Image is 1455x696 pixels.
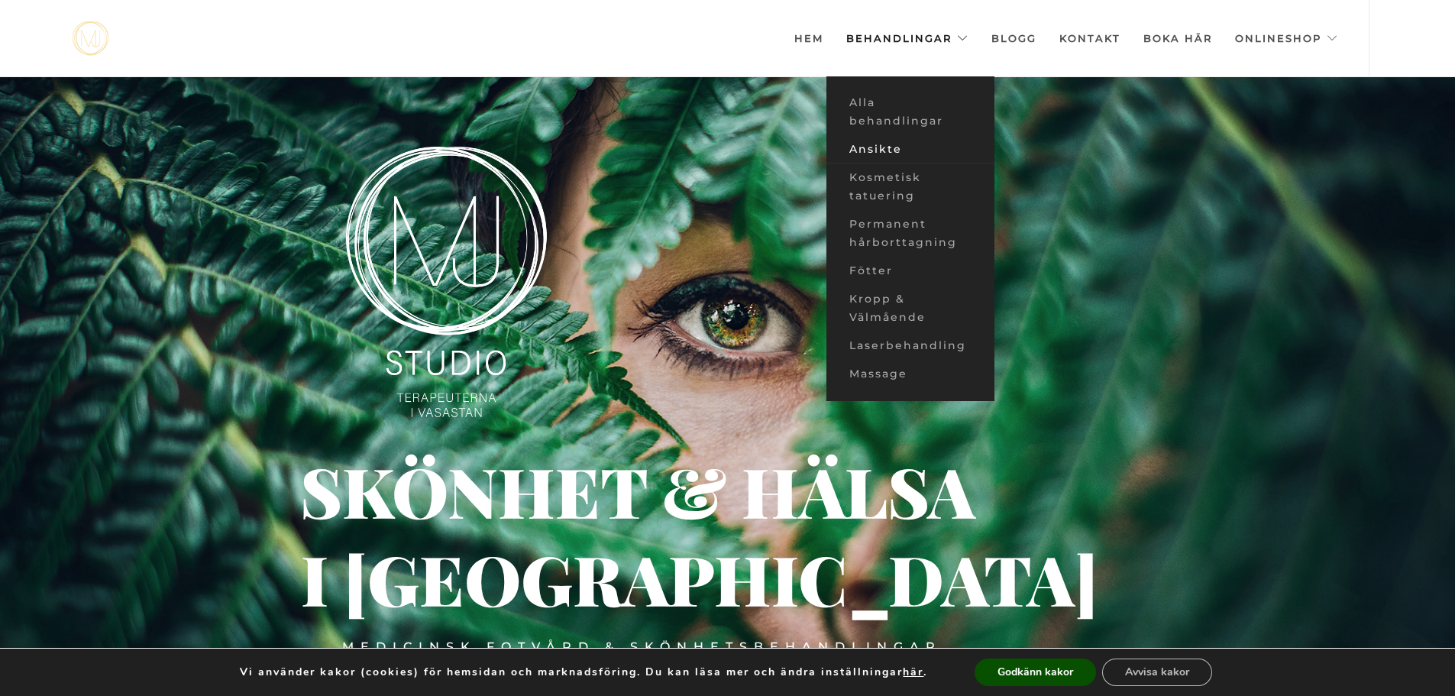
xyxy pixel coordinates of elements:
div: i [GEOGRAPHIC_DATA] [301,570,554,591]
a: Massage [826,360,994,388]
a: Laserbehandling [826,332,994,360]
a: mjstudio mjstudio mjstudio [73,21,108,56]
a: Kosmetisk tatuering [826,163,994,210]
div: Skönhet & hälsa [300,482,846,499]
p: Vi använder kakor (cookies) för hemsidan och marknadsföring. Du kan läsa mer och ändra inställnin... [240,665,927,679]
a: Alla behandlingar [826,89,994,135]
img: mjstudio [73,21,108,56]
button: Avvisa kakor [1102,659,1212,686]
a: Fötter [826,257,994,285]
a: Permanent hårborttagning [826,210,994,257]
a: Kropp & Välmående [826,285,994,332]
button: här [903,665,923,679]
button: Godkänn kakor [975,659,1096,686]
div: Medicinsk fotvård & skönhetsbehandlingar [342,639,942,656]
a: Ansikte [826,135,994,163]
